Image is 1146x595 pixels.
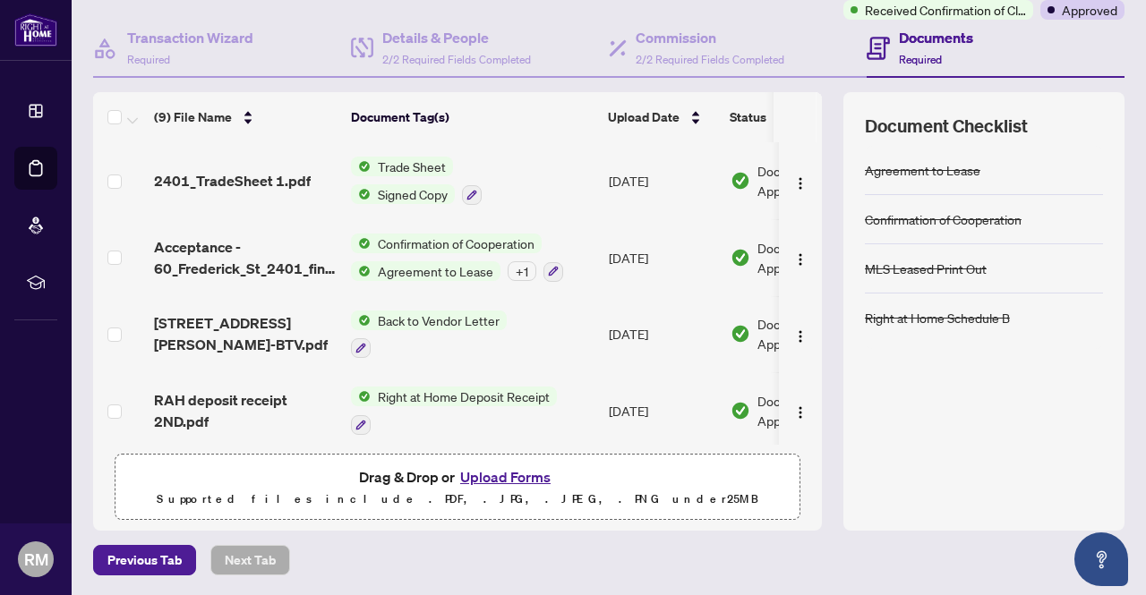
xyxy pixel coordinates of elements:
[723,92,875,142] th: Status
[786,243,815,272] button: Logo
[865,160,980,180] div: Agreement to Lease
[731,324,750,344] img: Document Status
[865,209,1022,229] div: Confirmation of Cooperation
[351,310,371,330] img: Status Icon
[371,157,453,176] span: Trade Sheet
[371,234,542,253] span: Confirmation of Cooperation
[351,310,507,359] button: Status IconBack to Vendor Letter
[793,329,808,344] img: Logo
[602,372,723,449] td: [DATE]
[351,157,482,205] button: Status IconTrade SheetStatus IconSigned Copy
[382,53,531,66] span: 2/2 Required Fields Completed
[359,465,556,489] span: Drag & Drop or
[757,238,868,277] span: Document Approved
[602,296,723,373] td: [DATE]
[757,391,868,430] span: Document Approved
[127,27,253,48] h4: Transaction Wizard
[210,545,290,575] button: Next Tab
[786,396,815,425] button: Logo
[793,405,808,420] img: Logo
[115,455,800,521] span: Drag & Drop orUpload FormsSupported files include .PDF, .JPG, .JPEG, .PNG under25MB
[351,261,371,281] img: Status Icon
[24,547,48,572] span: RM
[757,161,868,200] span: Document Approved
[351,387,557,435] button: Status IconRight at Home Deposit Receipt
[371,387,557,406] span: Right at Home Deposit Receipt
[382,27,531,48] h4: Details & People
[351,157,371,176] img: Status Icon
[351,387,371,406] img: Status Icon
[899,53,942,66] span: Required
[757,314,868,353] span: Document Approved
[154,312,337,355] span: [STREET_ADDRESS][PERSON_NAME]-BTV.pdf
[351,234,563,282] button: Status IconConfirmation of CooperationStatus IconAgreement to Lease+1
[731,171,750,191] img: Document Status
[731,248,750,268] img: Document Status
[154,389,337,432] span: RAH deposit receipt 2ND.pdf
[351,234,371,253] img: Status Icon
[865,114,1028,139] span: Document Checklist
[127,53,170,66] span: Required
[147,92,344,142] th: (9) File Name
[371,184,455,204] span: Signed Copy
[636,27,784,48] h4: Commission
[351,184,371,204] img: Status Icon
[344,92,601,142] th: Document Tag(s)
[455,465,556,489] button: Upload Forms
[508,261,536,281] div: + 1
[126,489,789,510] p: Supported files include .PDF, .JPG, .JPEG, .PNG under 25 MB
[608,107,680,127] span: Upload Date
[793,176,808,191] img: Logo
[899,27,973,48] h4: Documents
[786,166,815,195] button: Logo
[865,259,987,278] div: MLS Leased Print Out
[371,310,507,330] span: Back to Vendor Letter
[107,546,182,574] span: Previous Tab
[14,13,57,47] img: logo
[636,53,784,66] span: 2/2 Required Fields Completed
[601,92,723,142] th: Upload Date
[154,170,311,191] span: 2401_TradeSheet 1.pdf
[602,219,723,296] td: [DATE]
[786,319,815,348] button: Logo
[154,236,337,279] span: Acceptance - 60_Frederick_St_2401_final 1.pdf
[730,107,766,127] span: Status
[154,107,232,127] span: (9) File Name
[731,401,750,421] img: Document Status
[93,545,196,575] button: Previous Tab
[1074,532,1128,586] button: Open asap
[865,308,1010,327] div: Right at Home Schedule B
[602,142,723,219] td: [DATE]
[793,252,808,267] img: Logo
[371,261,500,281] span: Agreement to Lease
